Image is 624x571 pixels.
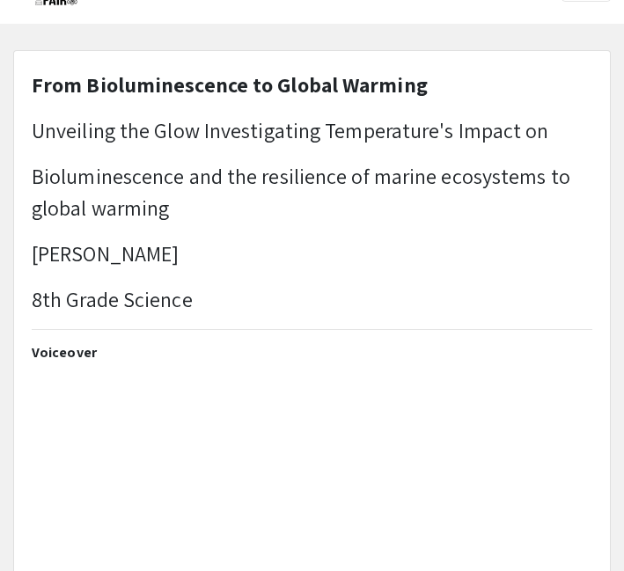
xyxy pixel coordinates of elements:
[32,114,592,146] p: Unveiling the Glow Investigating Temperature's Impact on
[32,344,592,361] h2: Voiceover
[32,70,428,99] strong: From Bioluminescence to Global Warming
[32,160,592,223] p: Bioluminescence and the resilience of marine ecosystems to global warming
[32,283,592,315] p: 8th Grade Science
[13,492,75,558] iframe: Chat
[32,238,592,269] p: [PERSON_NAME]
